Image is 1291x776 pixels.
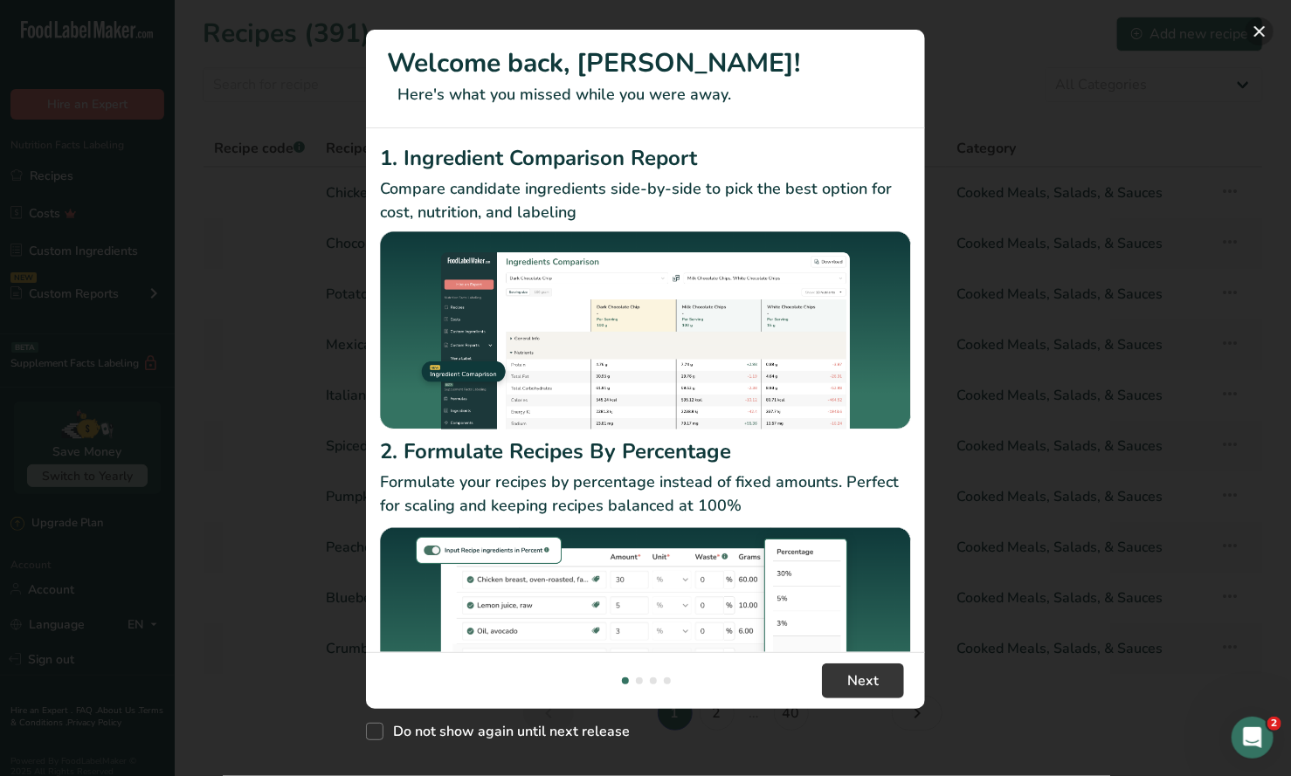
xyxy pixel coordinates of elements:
p: Here's what you missed while you were away. [387,83,904,106]
img: Ingredient Comparison Report [380,231,911,429]
p: Compare candidate ingredients side-by-side to pick the best option for cost, nutrition, and labeling [380,177,911,224]
span: 2 [1267,717,1281,731]
span: Next [847,670,879,691]
h2: 1. Ingredient Comparison Report [380,142,911,174]
h1: Welcome back, [PERSON_NAME]! [387,44,904,83]
img: Formulate Recipes By Percentage [380,525,911,735]
p: Formulate your recipes by percentage instead of fixed amounts. Perfect for scaling and keeping re... [380,470,911,518]
h2: 2. Formulate Recipes By Percentage [380,436,911,467]
button: Next [822,663,904,698]
span: Do not show again until next release [383,723,630,740]
iframe: Intercom live chat [1232,717,1274,759]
